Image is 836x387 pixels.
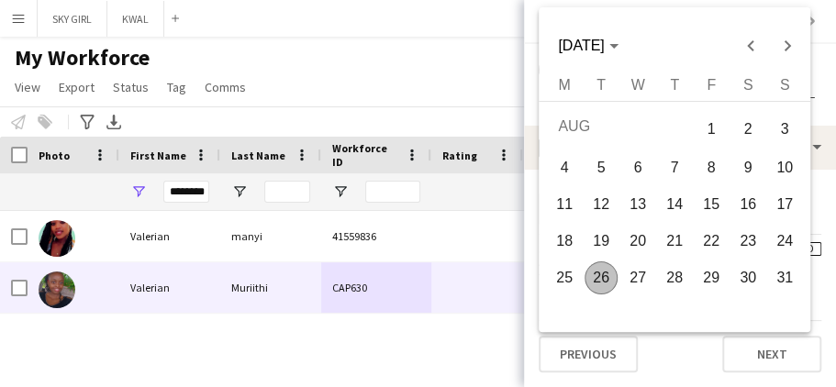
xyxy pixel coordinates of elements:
span: 18 [548,225,581,258]
button: 03-08-2025 [766,108,803,149]
span: S [779,77,789,93]
button: 02-08-2025 [730,108,766,149]
button: 01-08-2025 [693,108,730,149]
span: 20 [621,225,654,258]
button: 22-08-2025 [693,223,730,260]
span: M [558,77,570,93]
button: 20-08-2025 [619,223,656,260]
span: 25 [548,261,581,294]
button: 06-08-2025 [619,149,656,186]
span: 14 [658,188,691,221]
span: 13 [621,188,654,221]
button: 07-08-2025 [656,149,693,186]
button: 16-08-2025 [730,186,766,223]
span: 3 [768,110,801,148]
span: 21 [658,225,691,258]
button: 11-08-2025 [546,186,583,223]
span: 16 [731,188,764,221]
button: 31-08-2025 [766,260,803,296]
button: 23-08-2025 [730,223,766,260]
span: [DATE] [558,38,604,53]
button: 29-08-2025 [693,260,730,296]
button: 24-08-2025 [766,223,803,260]
span: 29 [695,261,728,294]
button: 08-08-2025 [693,149,730,186]
span: 17 [768,188,801,221]
button: 05-08-2025 [583,149,619,186]
span: T [670,77,679,93]
span: 31 [768,261,801,294]
span: 1 [695,110,728,148]
button: 12-08-2025 [583,186,619,223]
span: 6 [621,151,654,184]
button: 10-08-2025 [766,149,803,186]
button: Next month [768,28,805,64]
span: 10 [768,151,801,184]
button: 17-08-2025 [766,186,803,223]
span: 19 [585,225,618,258]
span: 7 [658,151,691,184]
span: 8 [695,151,728,184]
span: 2 [731,110,764,148]
button: Choose month and year [551,29,625,62]
span: 4 [548,151,581,184]
button: 04-08-2025 [546,149,583,186]
button: 28-08-2025 [656,260,693,296]
span: F [707,77,716,93]
span: 26 [585,261,618,294]
span: S [742,77,752,93]
span: 28 [658,261,691,294]
span: 27 [621,261,654,294]
button: 25-08-2025 [546,260,583,296]
button: 21-08-2025 [656,223,693,260]
button: 27-08-2025 [619,260,656,296]
span: W [630,77,644,93]
button: 14-08-2025 [656,186,693,223]
span: 15 [695,188,728,221]
button: Previous month [731,28,768,64]
button: 18-08-2025 [546,223,583,260]
button: 30-08-2025 [730,260,766,296]
button: 15-08-2025 [693,186,730,223]
button: 09-08-2025 [730,149,766,186]
span: 5 [585,151,618,184]
span: 23 [731,225,764,258]
span: T [596,77,606,93]
span: 11 [548,188,581,221]
button: 19-08-2025 [583,223,619,260]
button: 13-08-2025 [619,186,656,223]
button: 26-08-2025 [583,260,619,296]
span: 30 [731,261,764,294]
span: 12 [585,188,618,221]
span: 24 [768,225,801,258]
span: 9 [731,151,764,184]
td: AUG [546,108,693,149]
span: 22 [695,225,728,258]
